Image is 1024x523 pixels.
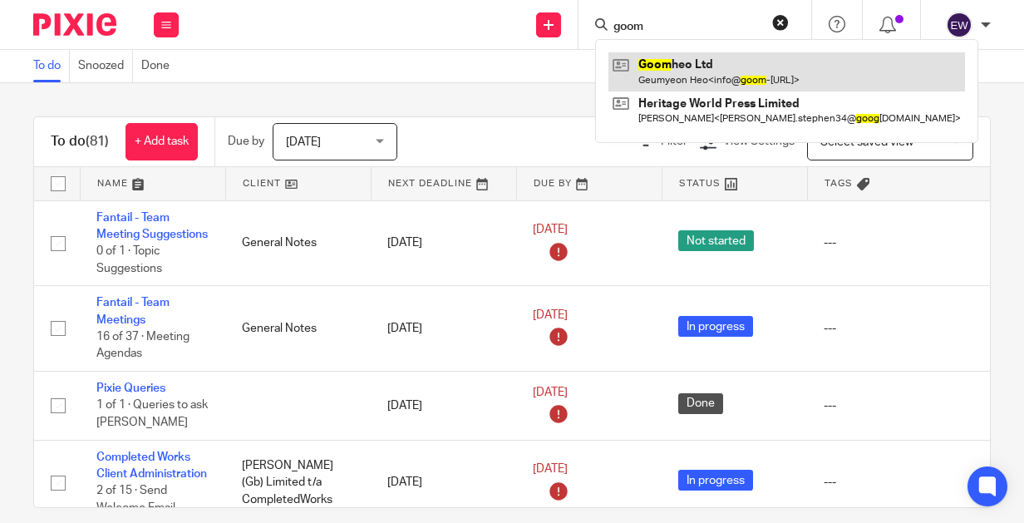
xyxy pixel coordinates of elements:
td: [DATE] [371,200,516,286]
span: [DATE] [533,463,568,475]
td: [DATE] [371,372,516,440]
span: 16 of 37 · Meeting Agendas [96,331,190,360]
img: Pixie [33,13,116,36]
a: Done [141,50,178,82]
a: Completed Works Client Administration [96,451,207,480]
a: Fantail - Team Meetings [96,297,170,325]
span: [DATE] [533,387,568,398]
span: Select saved view [820,136,913,148]
td: General Notes [225,286,371,372]
span: Tags [825,179,853,188]
a: Fantail - Team Meeting Suggestions [96,212,208,240]
img: svg%3E [946,12,972,38]
td: [DATE] [371,286,516,372]
span: In progress [678,470,753,491]
span: [DATE] [286,136,321,148]
span: Not started [678,230,754,251]
a: + Add task [126,123,198,160]
a: To do [33,50,70,82]
button: Clear [772,14,789,31]
span: 2 of 15 · Send Welcome Email [96,485,175,514]
input: Search [612,20,761,35]
span: In progress [678,316,753,337]
span: [DATE] [533,309,568,321]
span: 0 of 1 · Topic Suggestions [96,245,162,274]
span: Done [678,393,723,414]
td: General Notes [225,200,371,286]
span: [DATE] [533,224,568,235]
p: Due by [228,133,264,150]
span: (81) [86,135,109,148]
h1: To do [51,133,109,150]
a: Pixie Queries [96,382,165,394]
span: 1 of 1 · Queries to ask [PERSON_NAME] [96,400,208,429]
a: Snoozed [78,50,133,82]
